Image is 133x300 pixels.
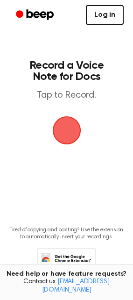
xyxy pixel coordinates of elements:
[17,90,116,101] p: Tap to Record.
[6,278,127,294] span: Contact us
[9,6,62,24] a: Beep
[53,116,81,144] img: Beep Logo
[86,5,124,25] a: Log in
[7,227,126,241] p: Tired of copying and pasting? Use the extension to automatically insert your recordings.
[42,279,110,293] a: [EMAIL_ADDRESS][DOMAIN_NAME]
[17,60,116,82] h1: Record a Voice Note for Docs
